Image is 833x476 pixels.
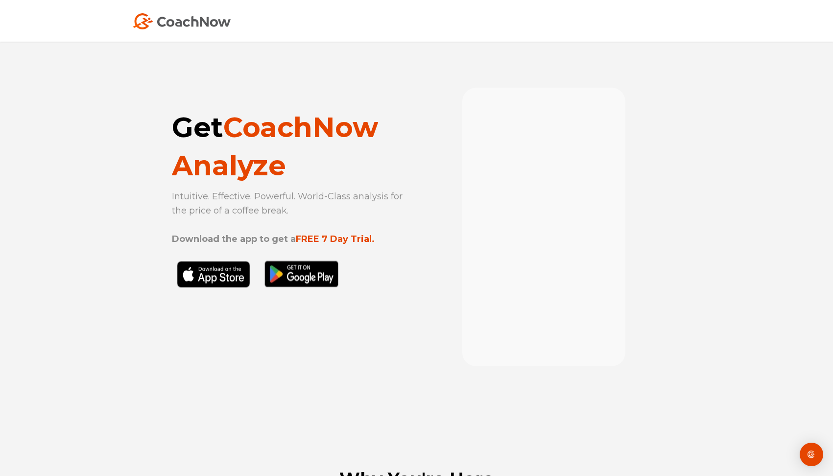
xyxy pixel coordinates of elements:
[172,190,407,246] p: Intuitive. Effective. Powerful. World-Class analysis for the price of a coffee break.
[172,108,407,185] h1: Get
[172,261,343,309] img: Black Download CoachNow on the App Store Button
[133,13,231,29] img: Coach Now
[296,234,375,244] strong: FREE 7 Day Trial.
[172,234,296,244] strong: Download the app to get a
[172,111,378,182] span: CoachNow Analyze
[800,443,823,466] div: Open Intercom Messenger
